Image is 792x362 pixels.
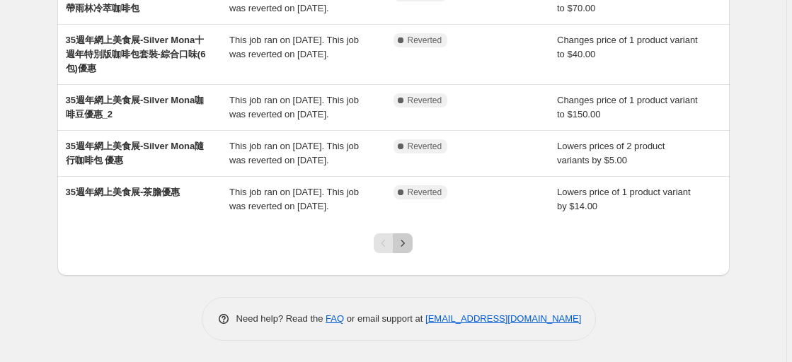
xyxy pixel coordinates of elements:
span: Lowers price of 1 product variant by $14.00 [557,187,691,211]
span: Reverted [408,141,442,152]
span: Lowers prices of 2 product variants by $5.00 [557,141,665,165]
span: This job ran on [DATE]. This job was reverted on [DATE]. [229,141,359,165]
span: Changes price of 1 product variant to $150.00 [557,95,698,119]
a: [EMAIL_ADDRESS][DOMAIN_NAME] [425,313,581,324]
span: 35週年網上美食展-Silver Mona十週年特別版咖啡包套裝-綜合口味(6包)優惠 [66,35,206,74]
span: Need help? Read the [236,313,326,324]
span: 35週年網上美食展-Silver Mona咖啡豆優惠_2 [66,95,205,119]
span: Reverted [408,35,442,46]
span: Reverted [408,95,442,106]
span: Changes price of 1 product variant to $40.00 [557,35,698,59]
a: FAQ [326,313,344,324]
span: 35週年網上美食展-茶膽優惠 [66,187,180,197]
span: Reverted [408,187,442,198]
nav: Pagination [374,233,413,253]
span: 35週年網上美食展-Silver Mona隨行咖啡包 優惠 [66,141,205,165]
span: or email support at [344,313,425,324]
span: This job ran on [DATE]. This job was reverted on [DATE]. [229,187,359,211]
span: This job ran on [DATE]. This job was reverted on [DATE]. [229,35,359,59]
span: This job ran on [DATE]. This job was reverted on [DATE]. [229,95,359,119]
button: Next [393,233,413,253]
